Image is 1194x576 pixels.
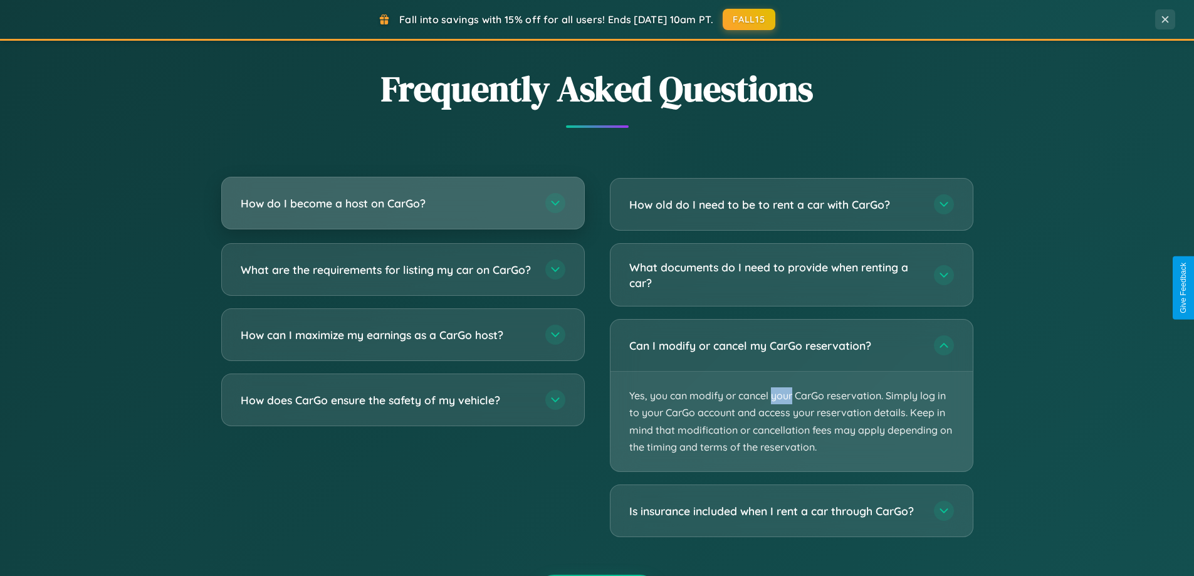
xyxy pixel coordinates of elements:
h3: How can I maximize my earnings as a CarGo host? [241,327,533,343]
h3: Is insurance included when I rent a car through CarGo? [629,503,921,519]
button: FALL15 [723,9,775,30]
h3: What are the requirements for listing my car on CarGo? [241,262,533,278]
h3: How do I become a host on CarGo? [241,196,533,211]
h3: How does CarGo ensure the safety of my vehicle? [241,392,533,408]
h2: Frequently Asked Questions [221,65,973,113]
h3: How old do I need to be to rent a car with CarGo? [629,197,921,212]
h3: Can I modify or cancel my CarGo reservation? [629,338,921,353]
span: Fall into savings with 15% off for all users! Ends [DATE] 10am PT. [399,13,713,26]
h3: What documents do I need to provide when renting a car? [629,259,921,290]
p: Yes, you can modify or cancel your CarGo reservation. Simply log in to your CarGo account and acc... [610,372,973,471]
div: Give Feedback [1179,263,1188,313]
